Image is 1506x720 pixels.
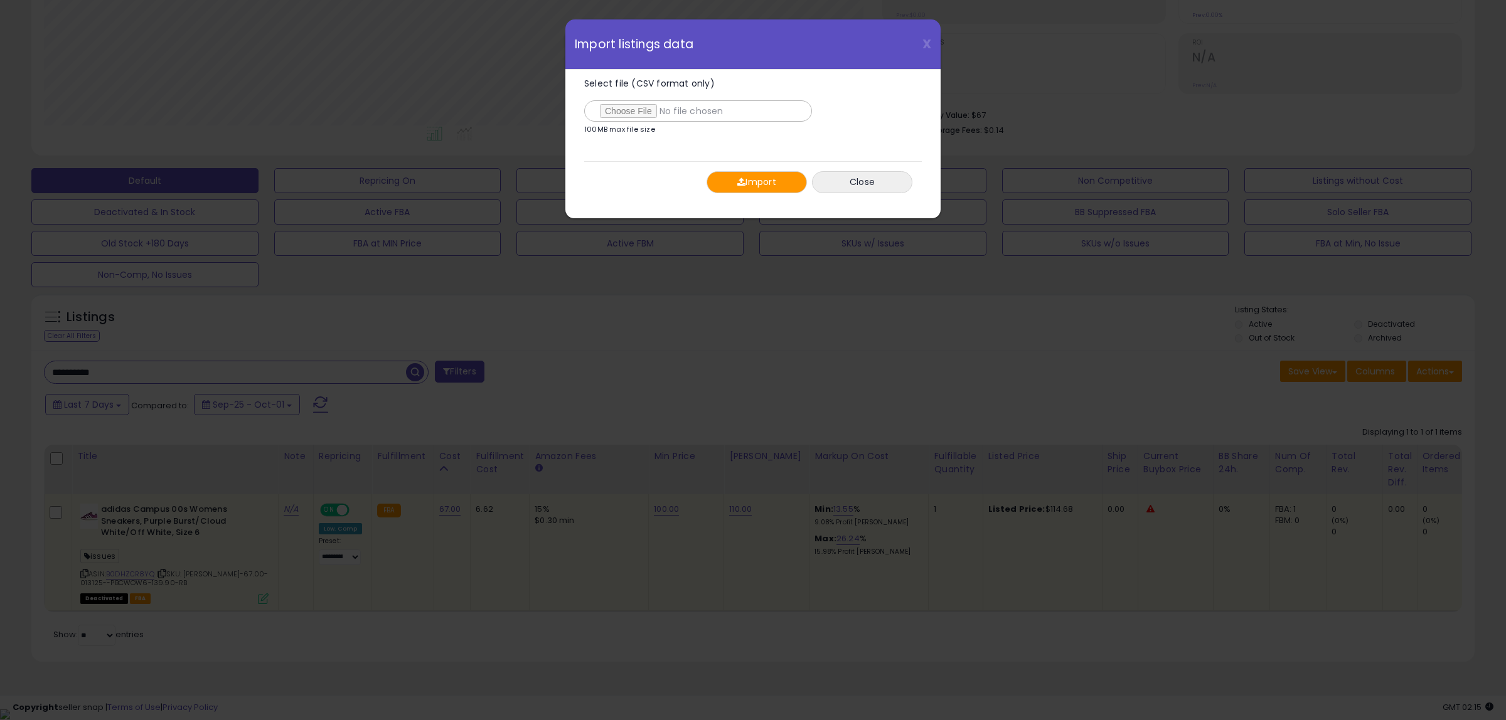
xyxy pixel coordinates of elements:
[922,35,931,53] span: X
[584,126,655,133] p: 100MB max file size
[584,77,715,90] span: Select file (CSV format only)
[707,171,807,193] button: Import
[575,38,693,50] span: Import listings data
[812,171,912,193] button: Close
